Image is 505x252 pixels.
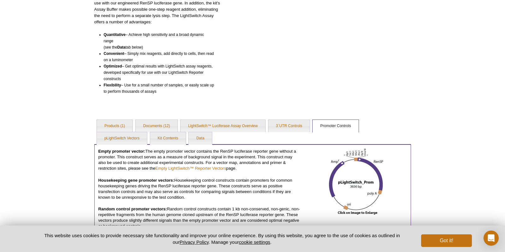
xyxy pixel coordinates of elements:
[97,132,147,145] a: pLightSwitch Vectors
[313,120,358,132] a: Promoter Controls
[189,132,212,145] a: Data
[156,166,226,171] a: Empty LightSwitch™ Reporter Vectors
[98,149,301,171] p: The empty promoter vector contains the RenSP luciferase reporter gene without a promoter. This co...
[104,83,121,87] b: Flexibility
[117,45,126,50] b: Data
[98,149,146,154] b: Empty promoter vector:
[329,149,383,215] img: Click on the image to enlarge it.
[97,120,132,132] a: Products (1)
[180,120,265,132] a: LightSwitch™ Luciferase Assay Overview
[104,32,214,50] li: – Achieve high sensitivity and a broad dynamic range (see the tab below)
[104,32,126,37] b: Quantitative
[98,206,301,229] p: Random control constructs contain 1 kb non-conserved, non-genic, non-repetitive fragments from th...
[179,239,208,245] a: Privacy Policy
[104,64,122,68] b: Optimized
[104,63,214,82] li: – Get optimal results with LightSwitch assay reagents, developed specifically for use with our Li...
[98,207,167,211] b: Random control promoter vectors:
[268,120,310,132] a: 3´UTR Controls
[136,120,178,132] a: Documents (12)
[150,132,186,145] a: Kit Contents
[104,50,214,63] li: – Simply mix reagents, add directly to cells, then read on a luminometer
[98,178,301,200] p: Housekeeping control constructs contain promoters for common housekeeping genes driving the RenSP...
[33,232,411,245] p: This website uses cookies to provide necessary site functionality and improve your online experie...
[98,178,174,183] b: Housekeeping gene promoter vectors:
[104,51,124,56] b: Convenient
[421,234,472,247] button: Got it!
[104,82,214,95] li: – Use for a small number of samples, or easily scale up to perform thousands of assays
[484,231,499,246] div: Open Intercom Messenger
[239,239,270,245] button: cookie settings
